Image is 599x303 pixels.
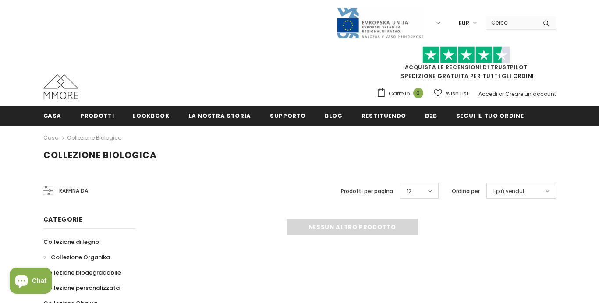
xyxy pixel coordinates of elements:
[407,187,411,196] span: 12
[43,215,83,224] span: Categorie
[43,106,62,125] a: Casa
[43,133,59,143] a: Casa
[456,112,524,120] span: Segui il tuo ordine
[43,265,121,280] a: Collezione biodegradabile
[341,187,393,196] label: Prodotti per pagina
[7,268,54,296] inbox-online-store-chat: Shopify online store chat
[362,112,406,120] span: Restituendo
[80,106,114,125] a: Prodotti
[43,280,120,296] a: Collezione personalizzata
[413,88,423,98] span: 0
[405,63,528,71] a: Acquista le recensioni di TrustPilot
[43,112,62,120] span: Casa
[422,46,510,63] img: Fidati di Pilot Stars
[133,112,169,120] span: Lookbook
[80,112,114,120] span: Prodotti
[43,238,99,246] span: Collezione di legno
[499,90,504,98] span: or
[446,89,468,98] span: Wish List
[59,186,88,196] span: Raffina da
[270,106,306,125] a: supporto
[325,112,343,120] span: Blog
[456,106,524,125] a: Segui il tuo ordine
[43,74,78,99] img: Casi MMORE
[486,16,536,29] input: Search Site
[336,19,424,26] a: Javni Razpis
[188,112,251,120] span: La nostra storia
[389,89,410,98] span: Carrello
[452,187,480,196] label: Ordina per
[325,106,343,125] a: Blog
[459,19,469,28] span: EUR
[434,86,468,101] a: Wish List
[270,112,306,120] span: supporto
[133,106,169,125] a: Lookbook
[43,149,157,161] span: Collezione biologica
[188,106,251,125] a: La nostra storia
[43,284,120,292] span: Collezione personalizzata
[425,106,437,125] a: B2B
[478,90,497,98] a: Accedi
[362,106,406,125] a: Restituendo
[67,134,122,141] a: Collezione biologica
[493,187,526,196] span: I più venduti
[505,90,556,98] a: Creare un account
[376,87,428,100] a: Carrello 0
[51,253,110,261] span: Collezione Organika
[43,250,110,265] a: Collezione Organika
[43,268,121,277] span: Collezione biodegradabile
[376,50,556,80] span: SPEDIZIONE GRATUITA PER TUTTI GLI ORDINI
[336,7,424,39] img: Javni Razpis
[43,234,99,250] a: Collezione di legno
[425,112,437,120] span: B2B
